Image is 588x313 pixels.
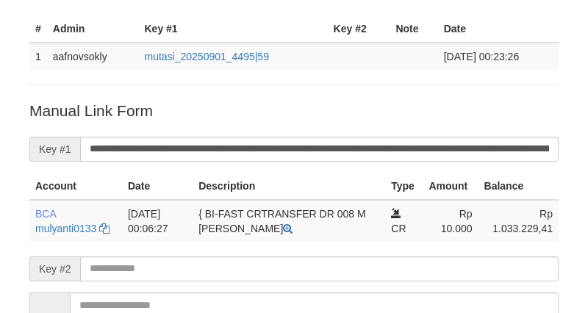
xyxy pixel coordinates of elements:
td: [DATE] 00:23:26 [438,43,559,70]
td: Rp 1.033.229,41 [478,200,559,242]
td: Rp 10.000 [423,200,478,242]
th: Account [29,173,122,200]
th: Type [385,173,423,200]
p: Manual Link Form [29,100,559,121]
th: Description [193,173,385,200]
td: [DATE] 00:06:27 [122,200,193,242]
th: Note [390,15,437,43]
td: { BI-FAST CRTRANSFER DR 008 M [PERSON_NAME] [193,200,385,242]
a: Copy mulyanti0133 to clipboard [99,223,110,234]
th: Key #2 [328,15,390,43]
th: Admin [47,15,139,43]
th: Date [438,15,559,43]
span: CR [391,223,406,234]
a: mulyanti0133 [35,223,96,234]
th: Date [122,173,193,200]
td: 1 [29,43,47,70]
th: # [29,15,47,43]
th: Amount [423,173,478,200]
span: Key #2 [29,256,80,281]
span: Key #1 [29,137,80,162]
th: Balance [478,173,559,200]
th: Key #1 [138,15,327,43]
td: aafnovsokly [47,43,139,70]
a: mutasi_20250901_4495|59 [144,51,268,62]
span: BCA [35,208,56,220]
